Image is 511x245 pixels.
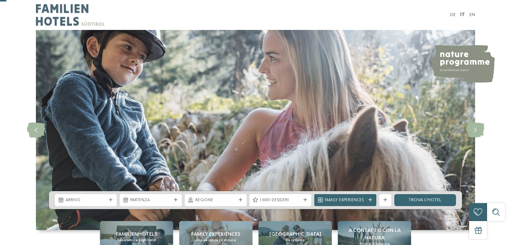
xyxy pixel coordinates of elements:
span: Family experiences [191,230,241,238]
a: IT [460,12,465,17]
a: DE [450,12,456,17]
span: Familienhotels [116,230,157,238]
img: Family hotel Alto Adige: the happy family places! [36,30,475,230]
a: EN [469,12,475,17]
img: nature programme by Familienhotels Südtirol [429,45,495,83]
span: Family Experiences [325,197,365,203]
span: A contatto con la natura [341,227,408,242]
span: Regione [195,197,236,203]
span: Da scoprire [286,238,305,243]
span: Arrivo [65,197,106,203]
span: Partenza [130,197,171,203]
span: I miei desideri [260,197,301,203]
span: Una vacanza su misura [196,238,236,243]
span: Panoramica degli hotel [117,238,156,243]
span: [GEOGRAPHIC_DATA] [269,230,321,238]
a: trova l’hotel [394,194,456,206]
